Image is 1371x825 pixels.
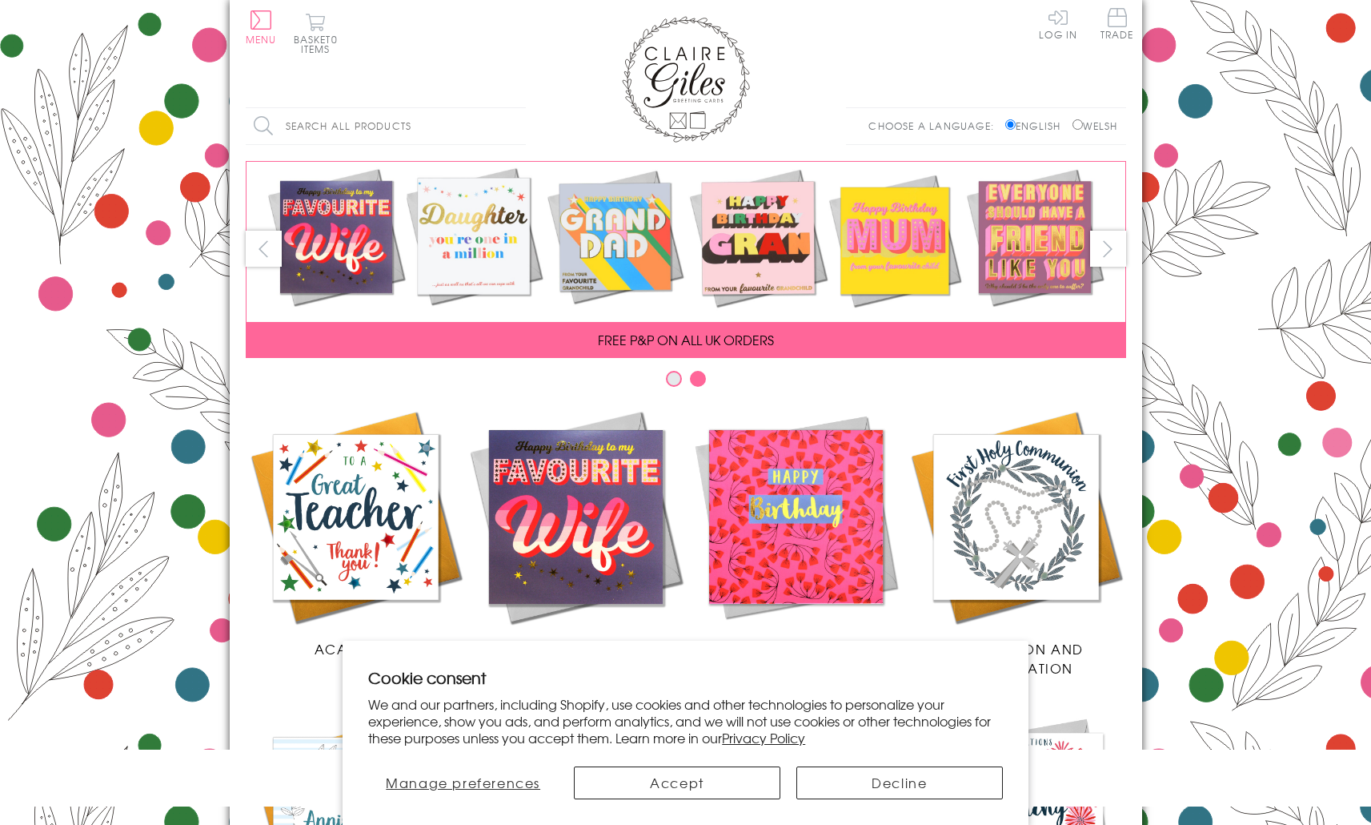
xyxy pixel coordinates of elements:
a: Privacy Policy [722,728,805,747]
button: Manage preferences [368,767,558,799]
a: New Releases [466,407,686,658]
a: Birthdays [686,407,906,658]
span: 0 items [301,32,338,56]
img: Claire Giles Greetings Cards [622,16,750,143]
span: FREE P&P ON ALL UK ORDERS [598,330,774,349]
label: English [1005,119,1068,133]
p: We and our partners, including Shopify, use cookies and other technologies to personalize your ex... [368,696,1003,746]
span: New Releases [523,639,627,658]
button: prev [246,231,282,267]
button: Decline [796,767,1003,799]
input: Welsh [1072,119,1083,130]
h2: Cookie consent [368,666,1003,689]
button: Carousel Page 1 [666,371,682,387]
p: Choose a language: [868,119,1002,133]
div: Carousel Pagination [246,370,1126,395]
input: Search all products [246,108,526,144]
span: Manage preferences [386,773,540,792]
input: Search [510,108,526,144]
a: Academic [246,407,466,658]
span: Communion and Confirmation [948,639,1084,678]
button: Carousel Page 2 (Current Slide) [690,371,706,387]
a: Communion and Confirmation [906,407,1126,678]
input: English [1005,119,1016,130]
button: Basket0 items [294,13,338,54]
span: Academic [315,639,397,658]
span: Trade [1100,8,1134,39]
button: next [1090,231,1126,267]
label: Welsh [1072,119,1118,133]
a: Trade [1100,8,1134,42]
a: Log In [1039,8,1077,39]
span: Birthdays [757,639,834,658]
span: Menu [246,32,277,46]
button: Accept [574,767,780,799]
button: Menu [246,10,277,44]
